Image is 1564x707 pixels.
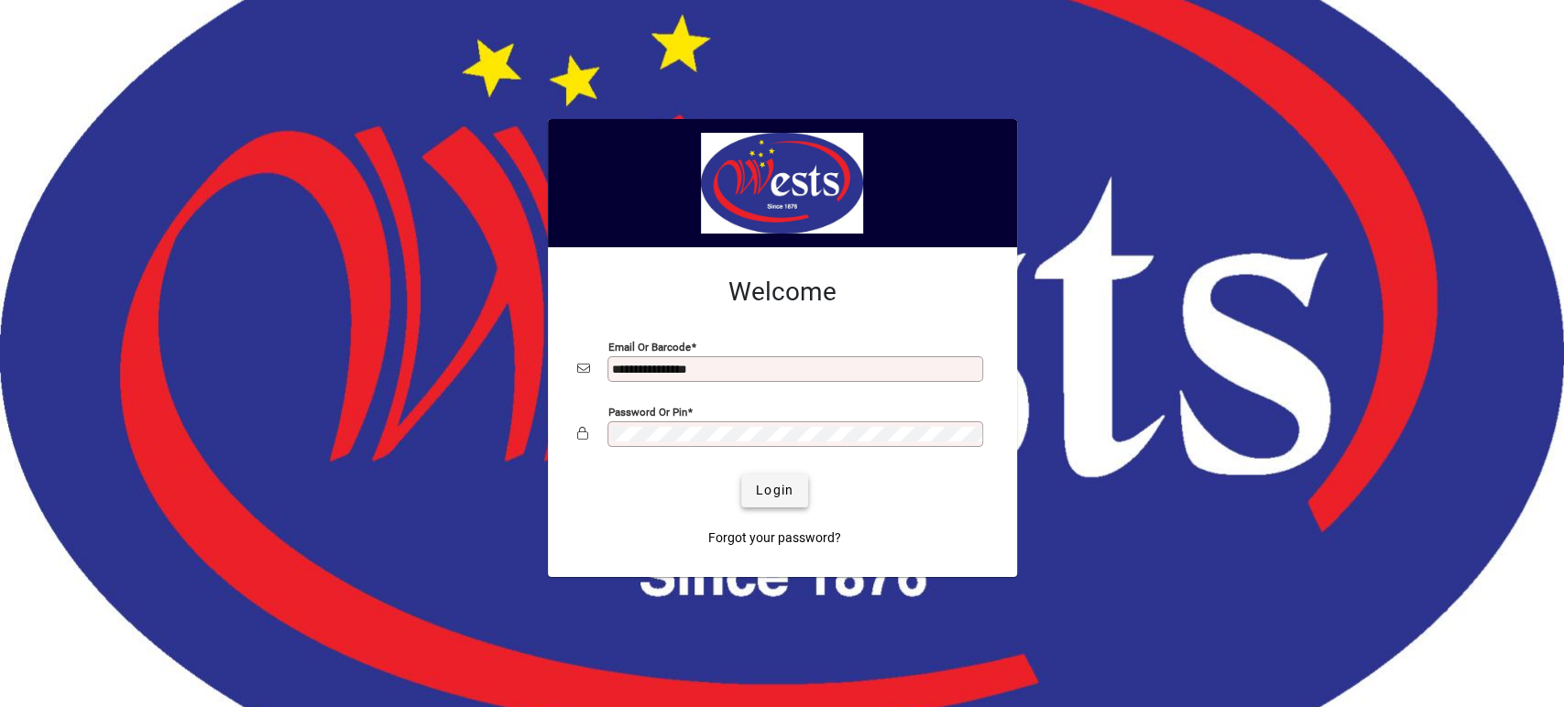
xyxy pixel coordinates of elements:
[701,522,848,555] a: Forgot your password?
[608,340,691,353] mat-label: Email or Barcode
[608,405,687,418] mat-label: Password or Pin
[741,474,808,507] button: Login
[577,277,988,308] h2: Welcome
[708,528,841,548] span: Forgot your password?
[756,481,793,500] span: Login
